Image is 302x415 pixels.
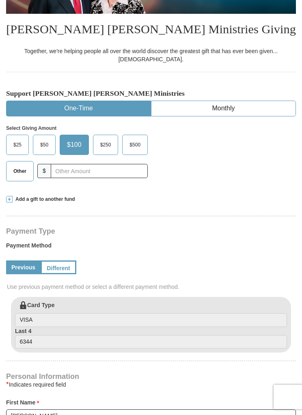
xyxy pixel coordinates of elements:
h5: Support [PERSON_NAME] [PERSON_NAME] Ministries [6,90,296,98]
a: Different [41,261,76,275]
input: Last 4 [15,335,287,349]
h4: Personal Information [6,374,296,380]
span: $25 [9,139,26,151]
span: $100 [63,139,86,151]
h1: [PERSON_NAME] [PERSON_NAME] Ministries Giving [6,14,296,47]
span: Other [9,166,30,178]
button: One-Time [6,101,151,116]
h4: Payment Type [6,228,296,235]
span: $500 [125,139,145,151]
span: Use previous payment method or select a different payment method. [7,283,297,291]
div: Together, we're helping people all over the world discover the greatest gift that has ever been g... [6,47,296,64]
label: Card Type [15,301,287,327]
span: Add a gift to another fund [13,196,75,203]
label: Payment Method [6,242,296,254]
label: Last 4 [15,327,287,349]
div: Indicates required field [6,380,296,390]
input: Other Amount [51,164,148,178]
span: $250 [96,139,115,151]
button: Monthly [151,101,296,116]
a: Previous [6,261,41,275]
span: $ [37,164,51,178]
strong: Select Giving Amount [6,126,56,131]
input: Card Type [15,314,287,327]
strong: First Name [6,397,35,409]
span: $50 [36,139,52,151]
